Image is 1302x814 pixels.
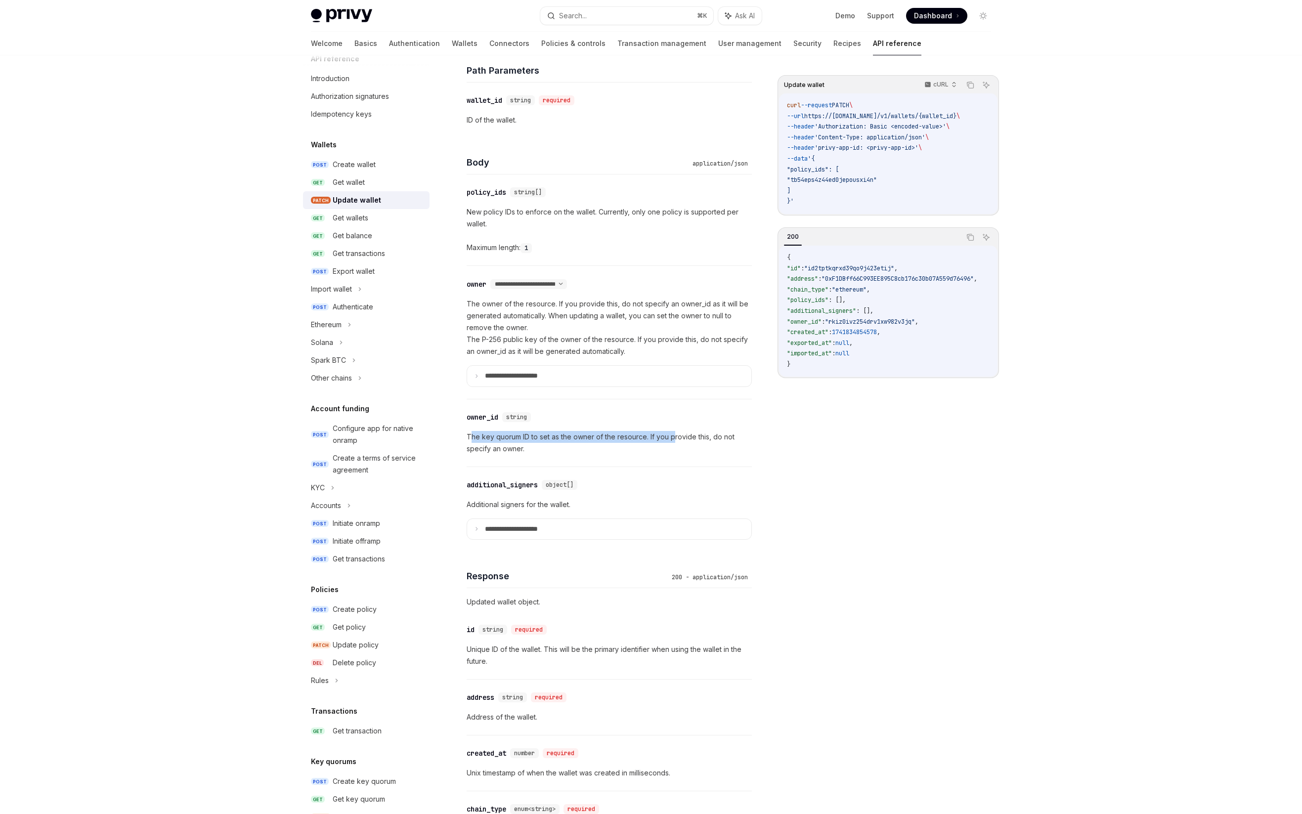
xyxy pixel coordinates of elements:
span: POST [311,461,329,468]
a: POSTInitiate onramp [303,514,430,532]
div: Get transactions [333,553,385,565]
p: cURL [933,81,949,88]
span: "additional_signers" [787,307,856,315]
div: KYC [311,482,325,494]
div: Maximum length: [467,242,752,254]
span: , [915,318,918,326]
a: Security [793,32,822,55]
span: PATCH [832,101,849,109]
span: GET [311,179,325,186]
div: owner [467,279,486,289]
span: string [482,626,503,634]
div: Create key quorum [333,775,396,787]
span: , [877,328,880,336]
div: Get wallets [333,212,368,224]
div: Authenticate [333,301,373,313]
div: Get balance [333,230,372,242]
a: POSTExport wallet [303,262,430,280]
a: Introduction [303,70,430,87]
div: Import wallet [311,283,352,295]
a: Demo [835,11,855,21]
div: wallet_id [467,95,502,105]
span: GET [311,796,325,803]
a: Support [867,11,894,21]
span: \ [849,101,853,109]
span: 'privy-app-id: <privy-app-id>' [815,144,918,152]
span: GET [311,624,325,631]
div: Get transaction [333,725,382,737]
div: Create wallet [333,159,376,171]
p: ID of the wallet. [467,114,752,126]
p: The key quorum ID to set as the owner of the resource. If you provide this, do not specify an owner. [467,431,752,455]
span: "tb54eps4z44ed0jepousxi4n" [787,176,877,184]
div: id [467,625,475,635]
div: 200 [784,231,802,243]
h4: Path Parameters [467,64,752,77]
a: POSTCreate wallet [303,156,430,173]
a: Welcome [311,32,343,55]
span: --header [787,133,815,141]
a: GETGet transactions [303,245,430,262]
span: }' [787,197,794,205]
h4: Body [467,156,689,169]
a: PATCHUpdate wallet [303,191,430,209]
span: { [787,254,790,261]
a: GETGet transaction [303,722,430,740]
span: } [787,360,790,368]
span: --header [787,144,815,152]
span: "ethereum" [832,286,867,294]
span: \ [925,133,929,141]
span: , [849,339,853,347]
a: Recipes [833,32,861,55]
span: ] [787,187,790,195]
button: Ask AI [718,7,762,25]
div: required [539,95,574,105]
a: POSTGet transactions [303,550,430,568]
div: Update policy [333,639,379,651]
span: : [], [828,296,846,304]
a: Policies & controls [541,32,606,55]
h5: Key quorums [311,756,356,768]
a: POSTInitiate offramp [303,532,430,550]
img: light logo [311,9,372,23]
div: created_at [467,748,506,758]
div: Create a terms of service agreement [333,452,424,476]
h4: Response [467,569,668,583]
p: New policy IDs to enforce on the wallet. Currently, only one policy is supported per wallet. [467,206,752,230]
a: DELDelete policy [303,654,430,672]
span: : [818,275,822,283]
a: Authentication [389,32,440,55]
span: ⌘ K [697,12,707,20]
div: Accounts [311,500,341,512]
span: number [514,749,535,757]
span: --request [801,101,832,109]
span: , [974,275,977,283]
div: Delete policy [333,657,376,669]
span: GET [311,250,325,257]
a: GETGet key quorum [303,790,430,808]
span: enum<string> [514,805,556,813]
span: GET [311,214,325,222]
span: GET [311,232,325,240]
div: Get wallet [333,176,365,188]
button: Ask AI [980,79,993,91]
span: : [832,349,835,357]
a: Basics [354,32,377,55]
span: , [867,286,870,294]
span: "imported_at" [787,349,832,357]
a: GETGet balance [303,227,430,245]
span: \ [918,144,922,152]
span: "id" [787,264,801,272]
div: chain_type [467,804,506,814]
button: Ask AI [980,231,993,244]
span: POST [311,778,329,785]
span: DEL [311,659,324,667]
span: GET [311,728,325,735]
span: https://[DOMAIN_NAME]/v1/wallets/{wallet_id} [804,112,956,120]
span: POST [311,268,329,275]
div: Initiate offramp [333,535,381,547]
span: null [835,349,849,357]
p: Address of the wallet. [467,711,752,723]
div: Search... [559,10,587,22]
button: Copy the contents from the code block [964,79,977,91]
